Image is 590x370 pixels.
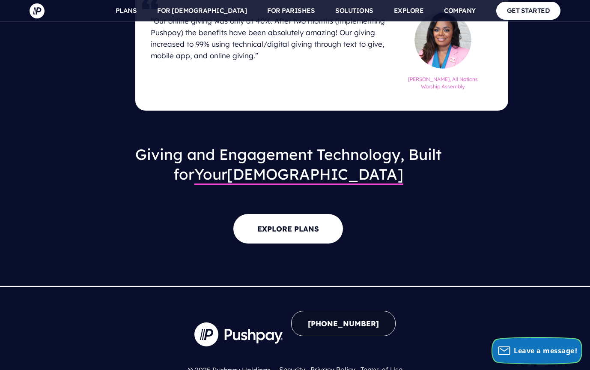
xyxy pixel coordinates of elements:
a: EXPLORE PLANS [233,214,343,244]
span: [DEMOGRAPHIC_DATA] [194,165,403,185]
h4: “Our online giving was only at 40%. After two months (implementing Pushpay) the benefits have bee... [151,12,397,65]
a: [PHONE_NUMBER] [291,311,396,336]
a: GET STARTED [496,2,561,19]
h6: [PERSON_NAME], All Nations Worship Assembly [407,72,479,90]
img: Company Logo [194,322,283,346]
span: Leave a message! [514,346,577,355]
span: Your [194,165,227,185]
h3: Giving and Engagement Technology, Built for [50,138,526,191]
button: Leave a message! [492,338,581,364]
